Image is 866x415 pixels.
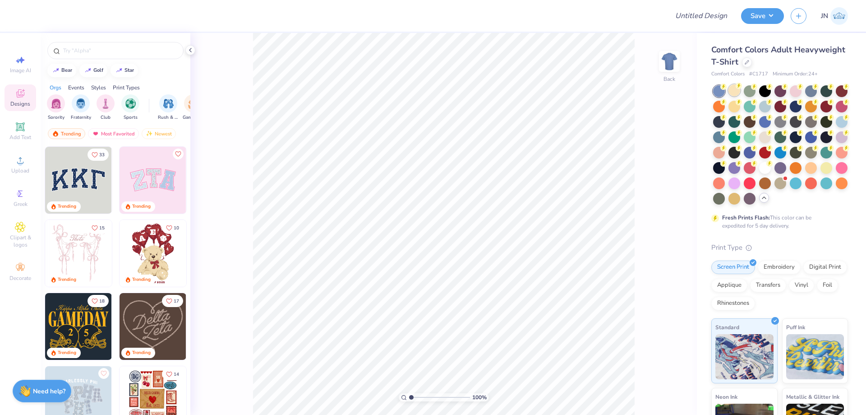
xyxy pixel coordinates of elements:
button: filter button [47,94,65,121]
div: filter for Sorority [47,94,65,121]
img: 587403a7-0594-4a7f-b2bd-0ca67a3ff8dd [120,220,186,287]
img: Club Image [101,98,111,109]
div: Trending [58,276,76,283]
div: filter for Sports [121,94,139,121]
span: Fraternity [71,114,91,121]
span: 17 [174,299,179,303]
div: Trending [132,350,151,356]
img: Back [660,52,678,70]
span: 14 [174,372,179,377]
img: Puff Ink [786,334,844,379]
img: e74243e0-e378-47aa-a400-bc6bcb25063a [186,220,253,287]
button: Like [98,368,109,379]
div: This color can be expedited for 5 day delivery. [722,214,833,230]
div: Events [68,84,84,92]
img: ead2b24a-117b-4488-9b34-c08fd5176a7b [186,293,253,360]
img: Fraternity Image [76,98,86,109]
div: Rhinestones [711,297,755,310]
img: Sports Image [125,98,136,109]
span: Rush & Bid [158,114,179,121]
button: Like [88,222,109,234]
button: filter button [97,94,115,121]
span: Add Text [9,134,31,141]
img: trending.gif [52,131,59,137]
button: filter button [71,94,91,121]
span: Sports [124,114,138,121]
img: Jacky Noya [830,7,848,25]
img: Rush & Bid Image [163,98,174,109]
div: Trending [132,203,151,210]
button: filter button [158,94,179,121]
div: Vinyl [789,279,814,292]
img: b8819b5f-dd70-42f8-b218-32dd770f7b03 [45,293,112,360]
span: 100 % [472,393,487,401]
strong: Fresh Prints Flash: [722,214,770,221]
button: Save [741,8,784,24]
div: Styles [91,84,106,92]
button: Like [173,149,184,159]
img: Newest.gif [146,131,153,137]
span: Comfort Colors [711,70,745,78]
span: Clipart & logos [5,234,36,248]
div: Foil [817,279,838,292]
span: Upload [11,167,29,174]
img: 83dda5b0-2158-48ca-832c-f6b4ef4c4536 [45,220,112,287]
div: Print Type [711,242,848,253]
div: Orgs [50,84,61,92]
span: Decorate [9,275,31,282]
div: Back [663,75,675,83]
img: 12710c6a-dcc0-49ce-8688-7fe8d5f96fe2 [120,293,186,360]
button: bear [47,64,76,77]
span: Greek [14,201,28,208]
div: bear [61,68,72,73]
div: Print Types [113,84,140,92]
img: 3b9aba4f-e317-4aa7-a679-c95a879539bd [45,147,112,214]
span: Designs [10,100,30,107]
span: 10 [174,226,179,230]
span: Metallic & Glitter Ink [786,392,839,401]
input: Untitled Design [668,7,734,25]
button: Like [162,295,183,307]
img: 5ee11766-d822-42f5-ad4e-763472bf8dcf [186,147,253,214]
img: most_fav.gif [92,131,99,137]
img: Sorority Image [51,98,61,109]
span: JN [821,11,828,21]
span: Sorority [48,114,64,121]
img: 9980f5e8-e6a1-4b4a-8839-2b0e9349023c [120,147,186,214]
img: edfb13fc-0e43-44eb-bea2-bf7fc0dd67f9 [111,147,178,214]
span: Club [101,114,111,121]
span: Neon Ink [715,392,737,401]
div: Trending [48,128,85,139]
div: Transfers [750,279,786,292]
img: trend_line.gif [52,68,60,73]
img: trend_line.gif [115,68,123,73]
img: Game Day Image [188,98,198,109]
span: # C1717 [749,70,768,78]
div: Trending [132,276,151,283]
span: Puff Ink [786,322,805,332]
div: filter for Rush & Bid [158,94,179,121]
div: Trending [58,350,76,356]
div: Applique [711,279,747,292]
img: d12a98c7-f0f7-4345-bf3a-b9f1b718b86e [111,220,178,287]
div: filter for Club [97,94,115,121]
div: Newest [142,128,176,139]
span: 33 [99,153,105,157]
div: Screen Print [711,261,755,274]
span: 15 [99,226,105,230]
div: golf [93,68,103,73]
a: JN [821,7,848,25]
input: Try "Alpha" [62,46,178,55]
button: filter button [121,94,139,121]
span: Image AI [10,67,31,74]
div: filter for Game Day [183,94,203,121]
div: filter for Fraternity [71,94,91,121]
button: Like [88,149,109,161]
span: Comfort Colors Adult Heavyweight T-Shirt [711,44,845,67]
button: filter button [183,94,203,121]
span: Minimum Order: 24 + [773,70,818,78]
span: Standard [715,322,739,332]
button: Like [88,295,109,307]
div: Digital Print [803,261,847,274]
button: star [111,64,138,77]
